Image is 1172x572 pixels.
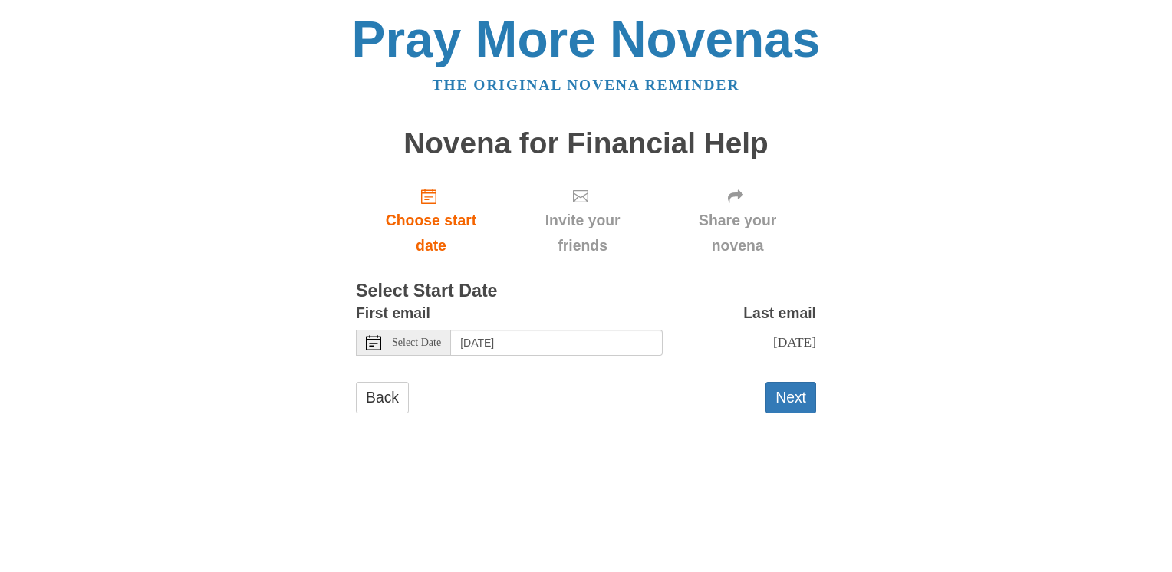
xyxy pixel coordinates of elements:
span: Choose start date [371,208,491,258]
a: Back [356,382,409,413]
h1: Novena for Financial Help [356,127,816,160]
h3: Select Start Date [356,281,816,301]
label: First email [356,301,430,326]
span: Invite your friends [522,208,644,258]
a: Choose start date [356,175,506,266]
span: Share your novena [674,208,801,258]
div: Click "Next" to confirm your start date first. [659,175,816,266]
a: Pray More Novenas [352,11,821,67]
a: The original novena reminder [433,77,740,93]
div: Click "Next" to confirm your start date first. [506,175,659,266]
span: Select Date [392,337,441,348]
span: [DATE] [773,334,816,350]
button: Next [765,382,816,413]
label: Last email [743,301,816,326]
